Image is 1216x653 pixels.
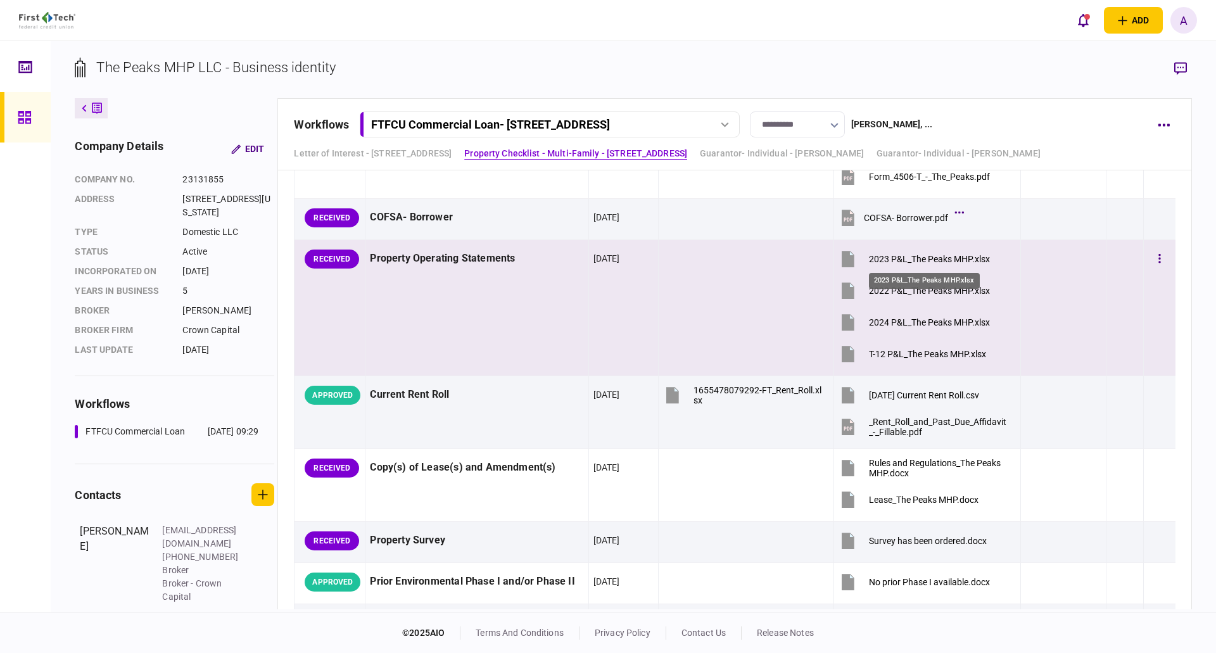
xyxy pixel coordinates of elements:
[370,567,583,596] div: Prior Environmental Phase I and/or Phase II
[869,172,990,182] div: Form_4506-T_-_The_Peaks.pdf
[869,390,979,400] div: July 2025 Current Rent Roll.csv
[839,162,990,191] button: Form_4506-T_-_The_Peaks.pdf
[464,147,687,160] a: Property Checklist - Multi-Family - [STREET_ADDRESS]
[869,536,987,546] div: Survey has been ordered.docx
[595,628,650,638] a: privacy policy
[839,609,1010,637] button: No Management Agreement - self managed.docx
[476,628,564,638] a: terms and conditions
[182,324,274,337] div: Crown Capital
[839,203,961,232] button: COFSA- Borrower.pdf
[75,324,170,337] div: broker firm
[96,57,336,78] div: The Peaks MHP LLC - Business identity
[839,526,987,555] button: Survey has been ordered.docx
[1170,7,1197,34] button: A
[1104,7,1163,34] button: open adding identity options
[593,252,620,265] div: [DATE]
[182,245,274,258] div: Active
[75,395,274,412] div: workflows
[75,173,170,186] div: company no.
[869,317,990,327] div: 2024 P&L_The Peaks MHP.xlsx
[182,284,274,298] div: 5
[869,349,986,359] div: T-12 P&L_The Peaks MHP.xlsx
[1070,7,1096,34] button: open notifications list
[75,343,170,357] div: last update
[869,254,990,264] div: 2023 P&L_The Peaks MHP.xlsx
[182,225,274,239] div: Domestic LLC
[371,118,610,131] div: FTFCU Commercial Loan - [STREET_ADDRESS]
[182,173,274,186] div: 23131855
[869,273,980,289] div: 2023 P&L_The Peaks MHP.xlsx
[305,208,359,227] div: RECEIVED
[221,137,274,160] button: Edit
[681,628,726,638] a: contact us
[370,609,583,637] div: Management Agreement
[75,304,170,317] div: Broker
[305,250,359,269] div: RECEIVED
[208,425,259,438] div: [DATE] 09:29
[851,118,932,131] div: [PERSON_NAME] , ...
[305,459,359,478] div: RECEIVED
[839,485,978,514] button: Lease_The Peaks MHP.docx
[839,453,1010,482] button: Rules and Regulations_The Peaks MHP.docx
[877,147,1041,160] a: Guarantor- Individual - [PERSON_NAME]
[370,381,583,409] div: Current Rent Roll
[182,265,274,278] div: [DATE]
[305,573,360,592] div: APPROVED
[869,286,990,296] div: 2022 P&L_The Peaks MHP.xlsx
[75,245,170,258] div: status
[305,386,360,405] div: APPROVED
[370,203,583,232] div: COFSA- Borrower
[839,412,1010,441] button: _Rent_Roll_and_Past_Due_Affidavit_-_Fillable.pdf
[663,381,823,409] button: 1655478079292-FT_Rent_Roll.xlsx
[75,265,170,278] div: incorporated on
[75,193,170,219] div: address
[593,461,620,474] div: [DATE]
[75,425,258,438] a: FTFCU Commercial Loan[DATE] 09:29
[75,225,170,239] div: Type
[693,385,823,405] div: 1655478079292-FT_Rent_Roll.xlsx
[839,339,986,368] button: T-12 P&L_The Peaks MHP.xlsx
[839,276,990,305] button: 2022 P&L_The Peaks MHP.xlsx
[305,531,359,550] div: RECEIVED
[869,417,1010,437] div: _Rent_Roll_and_Past_Due_Affidavit_-_Fillable.pdf
[839,381,979,409] button: July 2025 Current Rent Roll.csv
[294,147,452,160] a: Letter of Interest - [STREET_ADDRESS]
[162,577,244,604] div: Broker - Crown Capital
[593,575,620,588] div: [DATE]
[294,116,349,133] div: workflows
[162,564,244,577] div: Broker
[182,193,274,219] div: [STREET_ADDRESS][US_STATE]
[85,425,185,438] div: FTFCU Commercial Loan
[80,524,149,604] div: [PERSON_NAME]
[869,458,1010,478] div: Rules and Regulations_The Peaks MHP.docx
[182,343,274,357] div: [DATE]
[162,524,244,550] div: [EMAIL_ADDRESS][DOMAIN_NAME]
[593,534,620,547] div: [DATE]
[839,308,990,336] button: 2024 P&L_The Peaks MHP.xlsx
[864,213,948,223] div: COFSA- Borrower.pdf
[869,495,978,505] div: Lease_The Peaks MHP.docx
[360,111,740,137] button: FTFCU Commercial Loan- [STREET_ADDRESS]
[370,244,583,273] div: Property Operating Statements
[869,577,990,587] div: No prior Phase I available.docx
[593,388,620,401] div: [DATE]
[75,486,121,504] div: contacts
[75,137,163,160] div: company details
[75,284,170,298] div: years in business
[839,244,990,273] button: 2023 P&L_The Peaks MHP.xlsx
[839,567,990,596] button: No prior Phase I available.docx
[593,211,620,224] div: [DATE]
[162,550,244,564] div: [PHONE_NUMBER]
[370,453,583,482] div: Copy(s) of Lease(s) and Amendment(s)
[402,626,460,640] div: © 2025 AIO
[757,628,814,638] a: release notes
[700,147,864,160] a: Guarantor- Individual - [PERSON_NAME]
[370,526,583,555] div: Property Survey
[182,304,274,317] div: [PERSON_NAME]
[19,12,75,29] img: client company logo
